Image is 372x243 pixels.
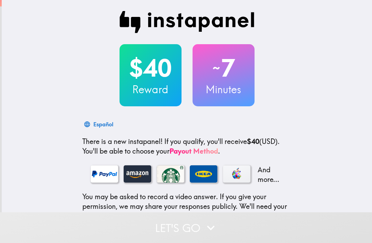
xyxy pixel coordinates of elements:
span: ~ [211,58,221,78]
h2: 7 [193,54,255,82]
button: Español [82,117,116,131]
p: You may be asked to record a video answer. If you give your permission, we may share your respons... [82,192,292,231]
h3: Minutes [193,82,255,97]
div: Español [93,119,113,129]
img: Instapanel [120,11,255,33]
span: There is a new instapanel! [82,137,163,146]
p: And more... [256,165,283,184]
h2: $40 [120,54,182,82]
a: Payout Method [169,147,218,155]
h3: Reward [120,82,182,97]
p: If you qualify, you'll receive (USD) . You'll be able to choose your . [82,137,292,156]
b: $40 [247,137,259,146]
